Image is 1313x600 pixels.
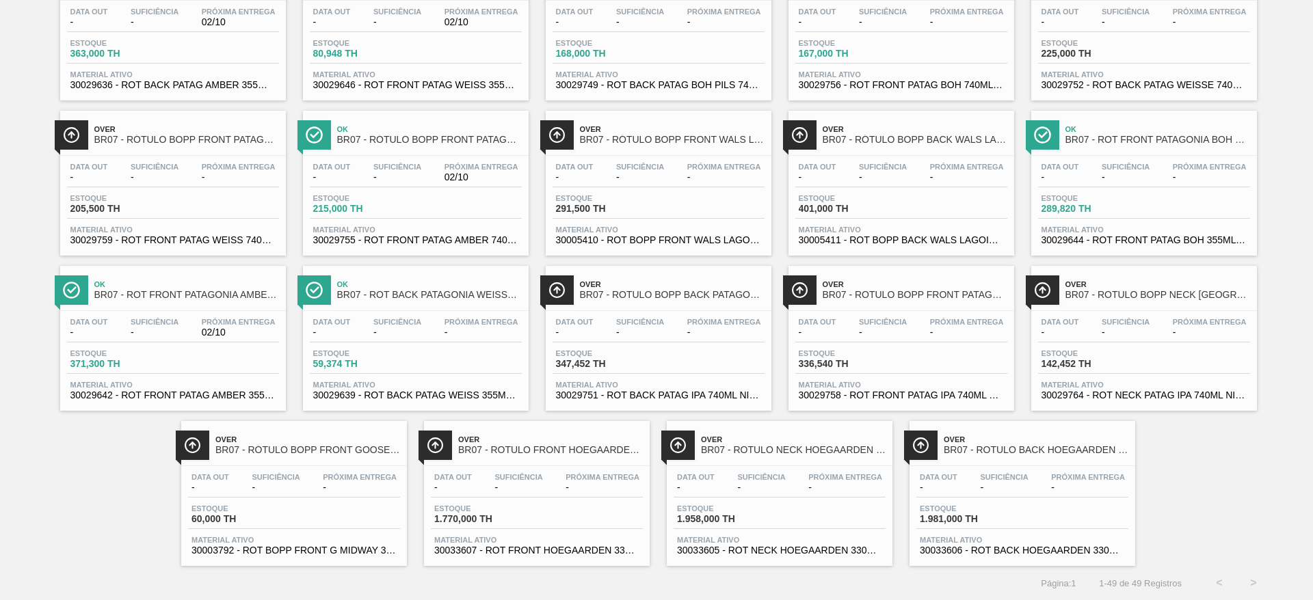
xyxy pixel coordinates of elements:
[687,17,761,27] span: -
[313,390,518,400] span: 30029639 - ROT BACK PATAG WEISS 355ML NIV24
[859,172,907,182] span: -
[791,282,808,299] img: Ícone
[70,39,166,47] span: Estoque
[70,204,166,214] span: 205,500 TH
[445,163,518,171] span: Próxima Entrega
[556,390,761,400] span: 30029751 - ROT BACK PATAG IPA 740ML NIV24
[930,172,1004,182] span: -
[458,435,643,444] span: Over
[70,172,108,182] span: -
[1173,172,1247,182] span: -
[823,135,1007,145] span: BR07 - RÓTULO BOPP BACK WALS LAGOINHA 600ML
[191,504,287,513] span: Estoque
[808,482,882,493] span: -
[70,194,166,202] span: Estoque
[556,381,761,389] span: Material ativo
[566,482,639,493] span: -
[373,163,421,171] span: Suficiência
[1042,381,1247,389] span: Material ativo
[930,163,1004,171] span: Próxima Entrega
[202,327,276,338] span: 02/10
[313,49,409,59] span: 80,948 TH
[306,282,323,299] img: Ícone
[445,8,518,16] span: Próxima Entrega
[656,411,899,566] a: ÍconeOverBR07 - ROTULO NECK HOEGAARDEN 330MLData out-Suficiência-Próxima Entrega-Estoque1.958,000...
[556,8,594,16] span: Data out
[616,8,664,16] span: Suficiência
[1173,8,1247,16] span: Próxima Entrega
[1042,359,1137,369] span: 142,452 TH
[1102,172,1150,182] span: -
[677,504,773,513] span: Estoque
[215,435,400,444] span: Over
[1034,126,1051,144] img: Ícone
[616,163,664,171] span: Suficiência
[799,194,894,202] span: Estoque
[556,17,594,27] span: -
[1102,318,1150,326] span: Suficiência
[799,235,1004,245] span: 30005411 - ROT BOPP BACK WALS LAGOINHA 600ML IN65
[808,473,882,481] span: Próxima Entrega
[556,194,652,202] span: Estoque
[823,125,1007,133] span: Over
[1042,80,1247,90] span: 30029752 - ROT BACK PATAG WEISSE 740ML NIV24
[313,39,409,47] span: Estoque
[445,318,518,326] span: Próxima Entrega
[313,349,409,357] span: Estoque
[580,280,765,288] span: Over
[1034,282,1051,299] img: Ícone
[313,327,351,338] span: -
[306,126,323,144] img: Ícone
[70,235,276,245] span: 30029759 - ROT FRONT PATAG WEISS 740ML NIV24
[920,514,1016,524] span: 1.981,000 TH
[1102,17,1150,27] span: -
[337,280,522,288] span: Ok
[556,318,594,326] span: Data out
[1202,566,1236,600] button: <
[445,327,518,338] span: -
[184,437,201,454] img: Ícone
[580,135,765,145] span: BR07 - RÓTULO BOPP FRONT WALS LAGOINHA 600ML
[313,80,518,90] span: 30029646 - ROT FRONT PATAG WEISS 355ML NIV24
[373,17,421,27] span: -
[1065,280,1250,288] span: Over
[799,80,1004,90] span: 30029756 - ROT FRONT PATAG BOH 740ML NIV24
[202,8,276,16] span: Próxima Entrega
[50,100,293,256] a: ÍconeOverBR07 - RÓTULO BOPP FRONT PATAGONIA WEISSE 740MLData out-Suficiência-Próxima Entrega-Esto...
[580,125,765,133] span: Over
[920,473,957,481] span: Data out
[1236,566,1271,600] button: >
[677,536,882,544] span: Material ativo
[1102,8,1150,16] span: Suficiência
[94,280,279,288] span: Ok
[70,381,276,389] span: Material ativo
[131,17,178,27] span: -
[494,473,542,481] span: Suficiência
[799,8,836,16] span: Data out
[556,359,652,369] span: 347,452 TH
[434,514,530,524] span: 1.770,000 TH
[63,126,80,144] img: Ícone
[701,435,886,444] span: Over
[131,8,178,16] span: Suficiência
[535,256,778,411] a: ÍconeOverBR07 - ROTULO BOPP BACK PATAGONIA IPA 740MLData out-Suficiência-Próxima Entrega-Estoque3...
[799,204,894,214] span: 401,000 TH
[799,39,894,47] span: Estoque
[930,8,1004,16] span: Próxima Entrega
[1042,70,1247,79] span: Material ativo
[687,172,761,182] span: -
[427,437,444,454] img: Ícone
[1042,318,1079,326] span: Data out
[1042,204,1137,214] span: 289,820 TH
[920,482,957,493] span: -
[799,318,836,326] span: Data out
[313,235,518,245] span: 30029755 - ROT FRONT PATAG AMBER 740ML NIV24
[70,70,276,79] span: Material ativo
[50,256,293,411] a: ÍconeOkBR07 - ROT FRONT PATAGONIA AMBER LAGER AA 355MLData out-Suficiência-Próxima Entrega02/10Es...
[1042,390,1247,400] span: 30029764 - ROT NECK PATAG IPA 740ML NIV24
[859,327,907,338] span: -
[616,17,664,27] span: -
[202,163,276,171] span: Próxima Entrega
[434,504,530,513] span: Estoque
[434,473,472,481] span: Data out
